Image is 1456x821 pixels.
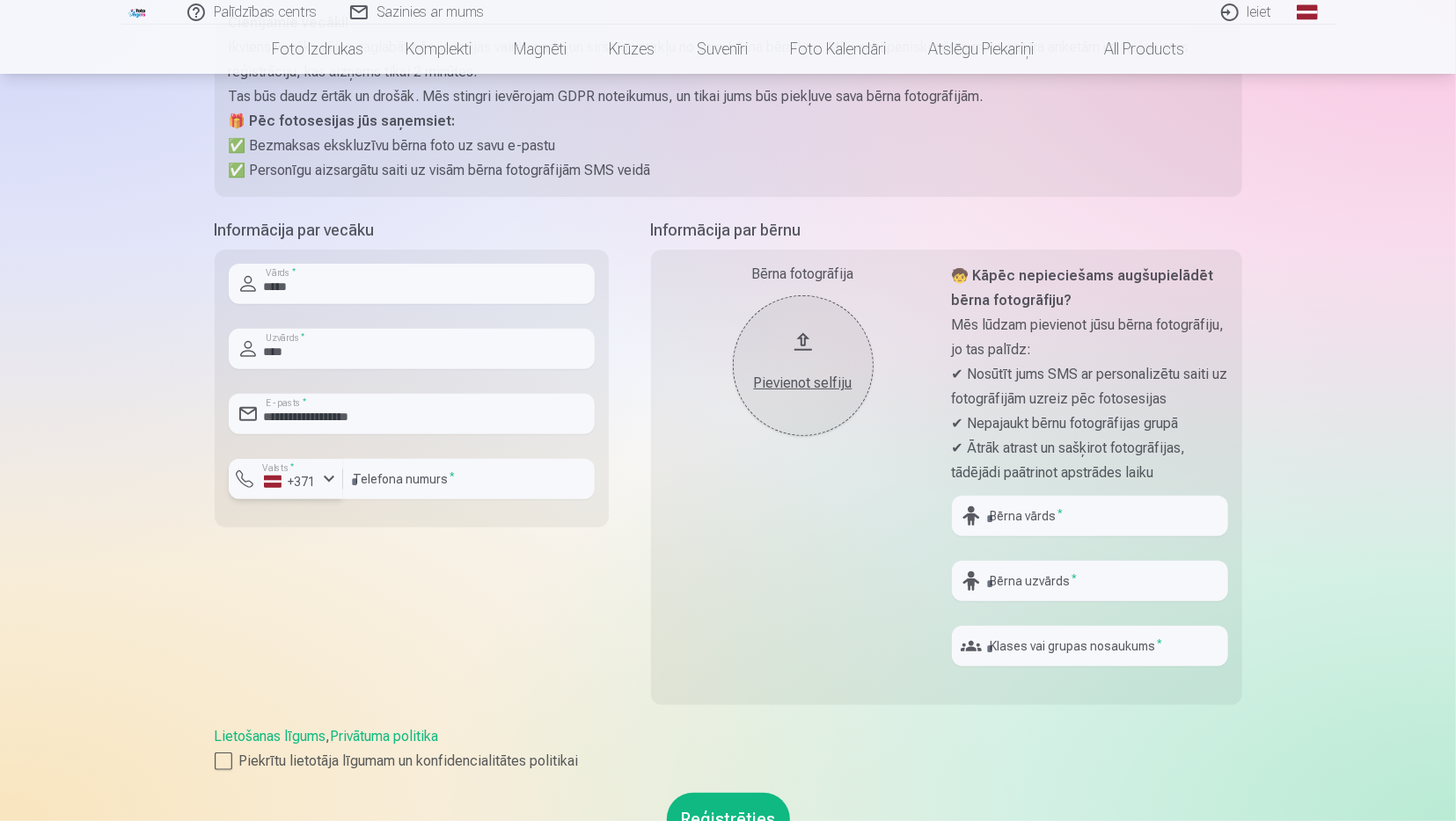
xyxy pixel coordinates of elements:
h5: Informācija par bērnu [651,218,1242,243]
div: , [215,726,1242,772]
a: Magnēti [493,25,588,74]
strong: 🧒 Kāpēc nepieciešams augšupielādēt bērna fotogrāfiju? [952,267,1214,309]
button: Valsts*+371 [229,459,343,499]
a: Foto izdrukas [251,25,384,74]
button: Pievienot selfiju [733,295,874,436]
a: Suvenīri [676,25,769,74]
label: Valsts [257,461,300,475]
img: /fa1 [128,7,148,18]
div: Bērna fotogrāfija [665,264,941,285]
a: Komplekti [384,25,493,74]
p: ✅ Personīgu aizsargātu saiti uz visām bērna fotogrāfijām SMS veidā [229,158,1228,183]
a: Atslēgu piekariņi [907,25,1055,74]
a: Krūzes [588,25,676,74]
a: Privātuma politika [331,728,439,745]
div: Pievienot selfiju [750,373,856,394]
div: +371 [264,473,317,490]
a: All products [1055,25,1205,74]
a: Lietošanas līgums [215,728,326,745]
strong: 🎁 Pēc fotosesijas jūs saņemsiet: [229,113,456,129]
p: ✔ Nepajaukt bērnu fotogrāfijas grupā [952,411,1228,436]
p: ✔ Nosūtīt jums SMS ar personalizētu saiti uz fotogrāfijām uzreiz pēc fotosesijas [952,362,1228,411]
a: Foto kalendāri [769,25,907,74]
label: Piekrītu lietotāja līgumam un konfidencialitātes politikai [215,751,1242,772]
h5: Informācija par vecāku [215,218,609,243]
p: Mēs lūdzam pievienot jūsu bērna fotogrāfiju, jo tas palīdz: [952,313,1228,362]
p: ✔ Ātrāk atrast un sašķirot fotogrāfijas, tādējādi paātrinot apstrādes laiku [952,436,1228,485]
p: ✅ Bezmaksas ekskluzīvu bērna foto uz savu e-pastu [229,134,1228,158]
p: Tas būs daudz ērtāk un drošāk. Mēs stingri ievērojam GDPR noteikumus, un tikai jums būs piekļuve ... [229,84,1228,109]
